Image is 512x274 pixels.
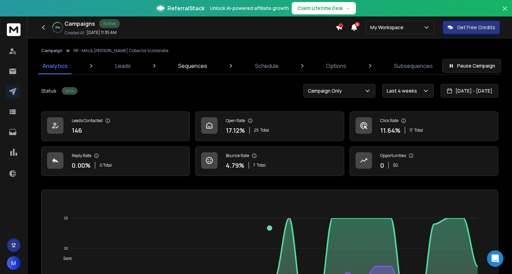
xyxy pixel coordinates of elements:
[41,87,58,94] p: Status:
[226,118,245,123] p: Open Rate
[326,62,346,70] p: Options
[380,153,406,158] p: Opportunities
[380,126,400,135] p: 11.64 %
[393,163,398,168] p: $ 0
[58,256,72,261] span: Sent
[394,62,433,70] p: Subsequences
[350,111,498,141] a: Click Rate11.64%17Total
[115,62,131,70] p: Leads
[442,59,501,73] button: Pause Campaign
[226,126,245,135] p: 17.12 %
[111,58,135,74] a: Leads
[72,153,91,158] p: Reply Rate
[350,146,498,176] a: Opportunities0$0
[195,111,344,141] a: Open Rate17.12%25Total
[409,128,413,133] span: 17
[355,22,360,27] span: 6
[254,128,259,133] span: 25
[457,24,495,31] p: Get Free Credits
[255,62,279,70] p: Schedule
[41,48,62,53] button: Campaign
[64,216,68,220] tspan: 15
[253,163,255,168] span: 7
[441,84,498,98] button: [DATE] - [DATE]
[210,5,289,12] p: Unlock AI-powered affiliate growth
[380,160,384,170] p: 0
[178,62,207,70] p: Sequences
[174,58,211,74] a: Sequences
[73,48,168,53] p: PR - Milo & [PERSON_NAME] Collector's Umbrella
[38,58,72,74] a: Analytics
[41,146,190,176] a: Reply Rate0.00%0 Total
[86,30,117,35] p: [DATE] 11:35 AM
[195,146,344,176] a: Bounce Rate4.79%7Total
[7,256,21,270] button: M
[72,118,103,123] p: Leads Contacted
[500,4,509,21] button: Close banner
[346,5,350,12] span: →
[308,87,345,94] p: Campaign Only
[100,163,112,168] p: 0 Total
[260,128,269,133] span: Total
[487,250,503,267] div: Open Intercom Messenger
[251,58,283,74] a: Schedule
[65,30,85,36] p: Created At:
[226,160,244,170] p: 4.79 %
[292,2,356,14] button: Claim Lifetime Deal→
[55,25,60,29] p: 31 %
[43,62,68,70] p: Analytics
[380,118,398,123] p: Click Rate
[64,246,68,250] tspan: 10
[443,21,500,34] button: Get Free Credits
[72,126,82,135] p: 146
[62,87,78,95] div: Active
[387,87,420,94] p: Last 4 weeks
[65,20,95,28] h1: Campaigns
[41,111,190,141] a: Leads Contacted146
[370,24,406,31] p: My Workspace
[390,58,437,74] a: Subsequences
[167,4,205,12] span: ReferralStack
[99,19,120,28] div: Active
[257,163,266,168] span: Total
[322,58,350,74] a: Options
[414,128,423,133] span: Total
[72,160,91,170] p: 0.00 %
[226,153,249,158] p: Bounce Rate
